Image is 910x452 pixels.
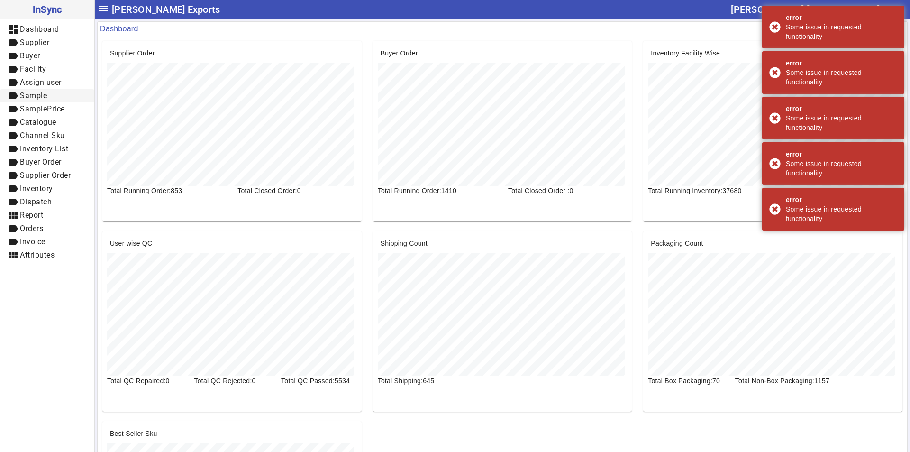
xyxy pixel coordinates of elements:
[20,131,65,140] span: Channel Sku
[20,51,40,60] span: Buyer
[8,170,19,181] mat-icon: label
[20,171,71,180] span: Supplier Order
[642,376,729,386] div: Total Box Packaging:70
[8,249,19,261] mat-icon: view_module
[8,64,19,75] mat-icon: label
[101,186,232,195] div: Total Running Order:853
[786,113,897,132] div: Some issue in requested functionality
[8,77,19,88] mat-icon: label
[8,2,87,17] span: InSync
[20,237,45,246] span: Invoice
[8,143,19,155] mat-icon: label
[20,25,59,34] span: Dashboard
[102,41,362,58] mat-card-header: Supplier Order
[275,376,363,386] div: Total QC Passed:5534
[8,90,19,101] mat-icon: label
[20,38,49,47] span: Supplier
[786,204,897,223] div: Some issue in requested functionality
[786,159,897,178] div: Some issue in requested functionality
[372,376,459,386] div: Total Shipping:645
[8,37,19,48] mat-icon: label
[889,5,897,14] mat-icon: settings
[642,186,773,195] div: Total Running Inventory:37680
[20,224,43,233] span: Orders
[786,104,897,113] div: error
[8,183,19,194] mat-icon: label
[786,68,897,87] div: Some issue in requested functionality
[8,24,19,35] mat-icon: dashboard
[373,41,632,58] mat-card-header: Buyer Order
[232,186,362,195] div: Total Closed Order:0
[8,223,19,234] mat-icon: label
[502,186,633,195] div: Total Closed Order :0
[20,65,46,74] span: Facility
[8,236,19,248] mat-icon: label
[8,196,19,208] mat-icon: label
[643,41,902,58] mat-card-header: Inventory Facility Wise
[102,421,362,438] mat-card-header: Best Seller Sku
[112,2,220,17] span: [PERSON_NAME] Exports
[20,250,55,259] span: Attributes
[20,78,62,87] span: Assign user
[373,231,632,248] mat-card-header: Shipping Count
[643,231,902,248] mat-card-header: Packaging Count
[102,231,362,248] mat-card-header: User wise QC
[101,376,189,386] div: Total QC Repaired:0
[786,58,897,68] div: error
[786,149,897,159] div: error
[189,376,276,386] div: Total QC Rejected:0
[20,104,65,113] span: SamplePrice
[8,117,19,128] mat-icon: label
[8,210,19,221] mat-icon: view_module
[786,195,897,204] div: error
[8,157,19,168] mat-icon: label
[20,184,53,193] span: Inventory
[98,22,907,36] mat-card-header: Dashboard
[20,118,56,127] span: Catalogue
[786,13,897,22] div: error
[729,376,860,386] div: Total Non-Box Packaging:1157
[731,2,880,17] div: [PERSON_NAME] [PERSON_NAME]
[20,157,62,166] span: Buyer Order
[8,50,19,62] mat-icon: label
[20,91,47,100] span: Sample
[98,3,109,14] mat-icon: menu
[20,211,43,220] span: Report
[8,130,19,141] mat-icon: label
[372,186,502,195] div: Total Running Order:1410
[8,103,19,115] mat-icon: label
[786,22,897,41] div: Some issue in requested functionality
[20,197,52,206] span: Dispatch
[20,144,68,153] span: Inventory List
